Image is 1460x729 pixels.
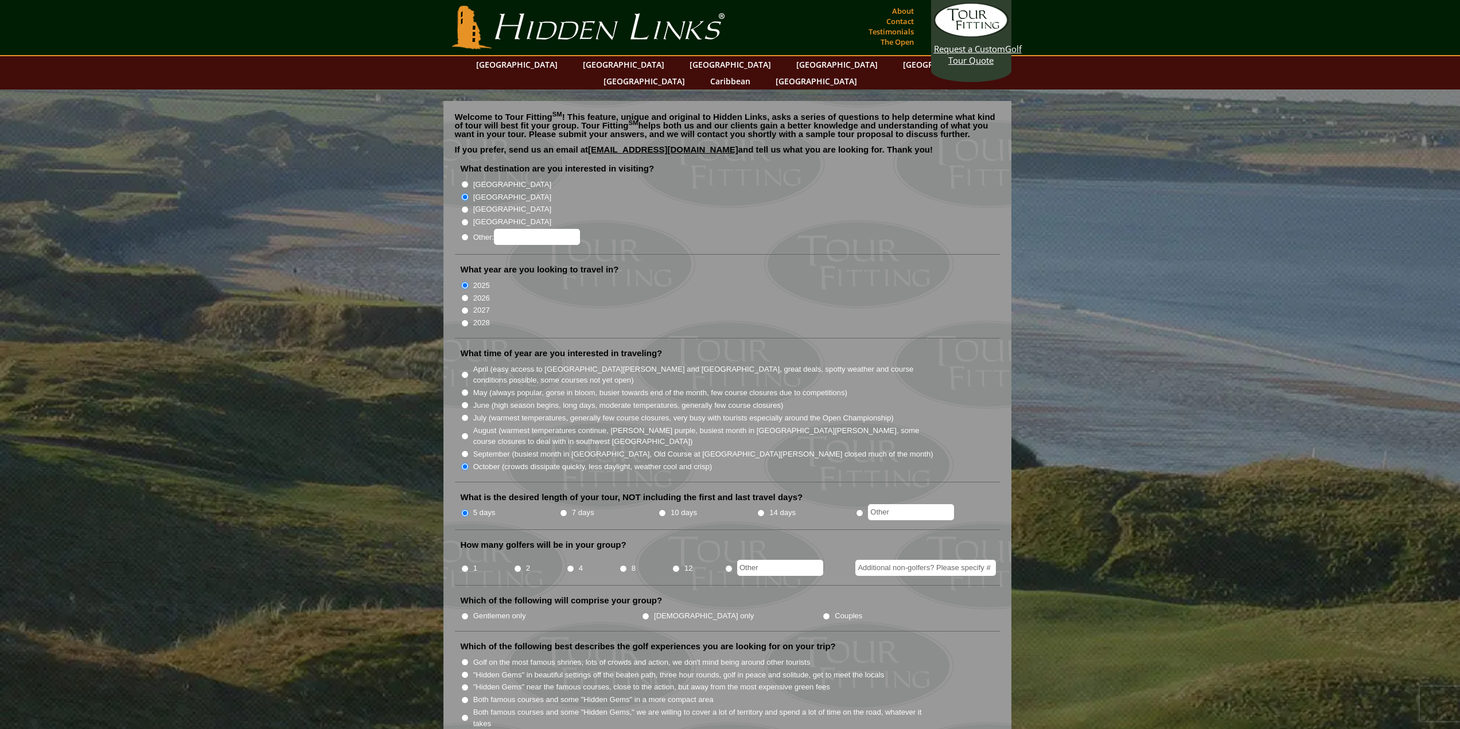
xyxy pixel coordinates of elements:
[461,163,655,174] label: What destination are you interested in visiting?
[473,364,935,386] label: April (easy access to [GEOGRAPHIC_DATA][PERSON_NAME] and [GEOGRAPHIC_DATA], great deals, spotty w...
[473,412,894,424] label: July (warmest temperatures, generally few course closures, very busy with tourists especially aro...
[897,56,990,73] a: [GEOGRAPHIC_DATA]
[461,492,803,503] label: What is the desired length of your tour, NOT including the first and last travel days?
[934,43,1005,54] span: Request a Custom
[473,461,713,473] label: October (crowds dissipate quickly, less daylight, weather cool and crisp)
[461,348,663,359] label: What time of year are you interested in traveling?
[473,387,847,399] label: May (always popular, gorse in bloom, busier towards end of the month, few course closures due to ...
[598,73,691,89] a: [GEOGRAPHIC_DATA]
[473,694,714,705] label: Both famous courses and some "Hidden Gems" in a more compact area
[473,449,933,460] label: September (busiest month in [GEOGRAPHIC_DATA], Old Course at [GEOGRAPHIC_DATA][PERSON_NAME] close...
[684,563,693,574] label: 12
[878,34,917,50] a: The Open
[654,610,754,622] label: [DEMOGRAPHIC_DATA] only
[461,539,626,551] label: How many golfers will be in your group?
[889,3,917,19] a: About
[737,560,823,576] input: Other
[473,669,885,681] label: "Hidden Gems" in beautiful settings off the beaten path, three hour rounds, golf in peace and sol...
[473,657,811,668] label: Golf on the most famous shrines, lots of crowds and action, we don't mind being around other tour...
[552,111,562,118] sup: SM
[473,229,580,245] label: Other:
[494,229,580,245] input: Other:
[684,56,777,73] a: [GEOGRAPHIC_DATA]
[473,293,490,304] label: 2026
[455,145,1000,162] p: If you prefer, send us an email at and tell us what you are looking for. Thank you!
[473,610,526,622] label: Gentlemen only
[526,563,530,574] label: 2
[769,507,796,519] label: 14 days
[934,3,1009,66] a: Request a CustomGolf Tour Quote
[461,641,836,652] label: Which of the following best describes the golf experiences you are looking for on your trip?
[629,119,638,126] sup: SM
[868,504,954,520] input: Other
[855,560,996,576] input: Additional non-golfers? Please specify #
[461,595,663,606] label: Which of the following will comprise your group?
[473,707,935,729] label: Both famous courses and some "Hidden Gems," we are willing to cover a lot of territory and spend ...
[579,563,583,574] label: 4
[473,317,490,329] label: 2028
[473,216,551,228] label: [GEOGRAPHIC_DATA]
[473,204,551,215] label: [GEOGRAPHIC_DATA]
[866,24,917,40] a: Testimonials
[835,610,862,622] label: Couples
[473,305,490,316] label: 2027
[588,145,738,154] a: [EMAIL_ADDRESS][DOMAIN_NAME]
[632,563,636,574] label: 8
[704,73,756,89] a: Caribbean
[473,280,490,291] label: 2025
[473,400,784,411] label: June (high season begins, long days, moderate temperatures, generally few course closures)
[473,681,830,693] label: "Hidden Gems" near the famous courses, close to the action, but away from the most expensive gree...
[473,179,551,190] label: [GEOGRAPHIC_DATA]
[470,56,563,73] a: [GEOGRAPHIC_DATA]
[572,507,594,519] label: 7 days
[455,112,1000,138] p: Welcome to Tour Fitting ! This feature, unique and original to Hidden Links, asks a series of que...
[791,56,883,73] a: [GEOGRAPHIC_DATA]
[473,507,496,519] label: 5 days
[883,13,917,29] a: Contact
[577,56,670,73] a: [GEOGRAPHIC_DATA]
[473,192,551,203] label: [GEOGRAPHIC_DATA]
[671,507,697,519] label: 10 days
[473,563,477,574] label: 1
[473,425,935,447] label: August (warmest temperatures continue, [PERSON_NAME] purple, busiest month in [GEOGRAPHIC_DATA][P...
[461,264,619,275] label: What year are you looking to travel in?
[770,73,863,89] a: [GEOGRAPHIC_DATA]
